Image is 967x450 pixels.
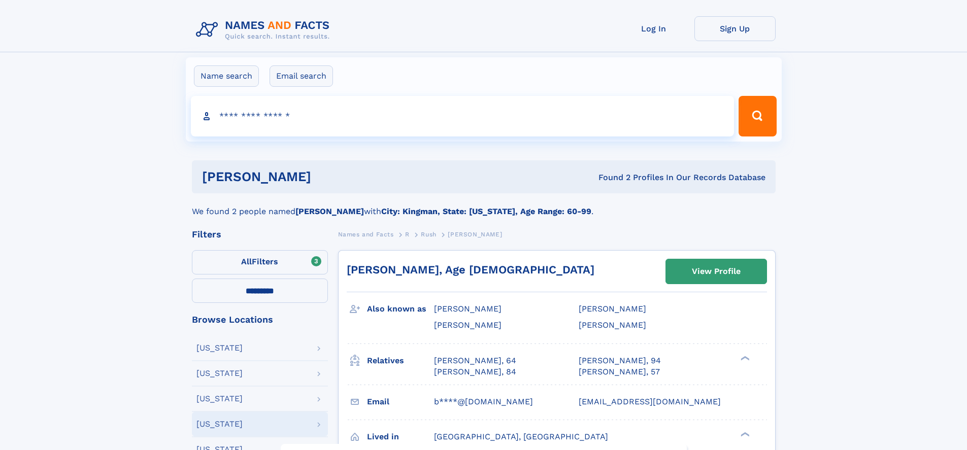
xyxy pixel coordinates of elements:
div: [US_STATE] [196,420,243,428]
h3: Also known as [367,300,434,318]
h3: Lived in [367,428,434,445]
label: Email search [270,65,333,87]
span: [PERSON_NAME] [434,304,502,314]
a: [PERSON_NAME], 57 [579,366,660,377]
h3: Relatives [367,352,434,369]
div: We found 2 people named with . [192,193,776,218]
div: View Profile [692,260,741,283]
span: [PERSON_NAME] [434,320,502,330]
a: Log In [613,16,694,41]
div: Browse Locations [192,315,328,324]
a: Rush [421,228,436,240]
span: All [241,257,252,266]
input: search input [191,96,735,136]
div: [US_STATE] [196,344,243,352]
span: R [405,231,410,238]
label: Filters [192,250,328,274]
span: [PERSON_NAME] [579,320,646,330]
a: Sign Up [694,16,776,41]
div: [US_STATE] [196,369,243,377]
label: Name search [194,65,259,87]
div: ❯ [738,431,750,437]
h3: Email [367,393,434,410]
b: City: Kingman, State: [US_STATE], Age Range: 60-99 [381,206,591,216]
div: Found 2 Profiles In Our Records Database [455,172,765,183]
a: [PERSON_NAME], 94 [579,355,661,366]
button: Search Button [739,96,776,136]
img: Logo Names and Facts [192,16,338,44]
span: [PERSON_NAME] [579,304,646,314]
a: [PERSON_NAME], Age [DEMOGRAPHIC_DATA] [347,263,594,276]
a: R [405,228,410,240]
span: [EMAIL_ADDRESS][DOMAIN_NAME] [579,397,721,406]
a: View Profile [666,259,766,284]
span: [PERSON_NAME] [448,231,502,238]
div: Filters [192,230,328,239]
a: Names and Facts [338,228,394,240]
a: [PERSON_NAME], 64 [434,355,516,366]
a: [PERSON_NAME], 84 [434,366,516,377]
span: Rush [421,231,436,238]
b: [PERSON_NAME] [295,206,364,216]
span: [GEOGRAPHIC_DATA], [GEOGRAPHIC_DATA] [434,432,608,441]
div: ❯ [738,355,750,361]
div: [US_STATE] [196,395,243,403]
h1: [PERSON_NAME] [202,170,455,183]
